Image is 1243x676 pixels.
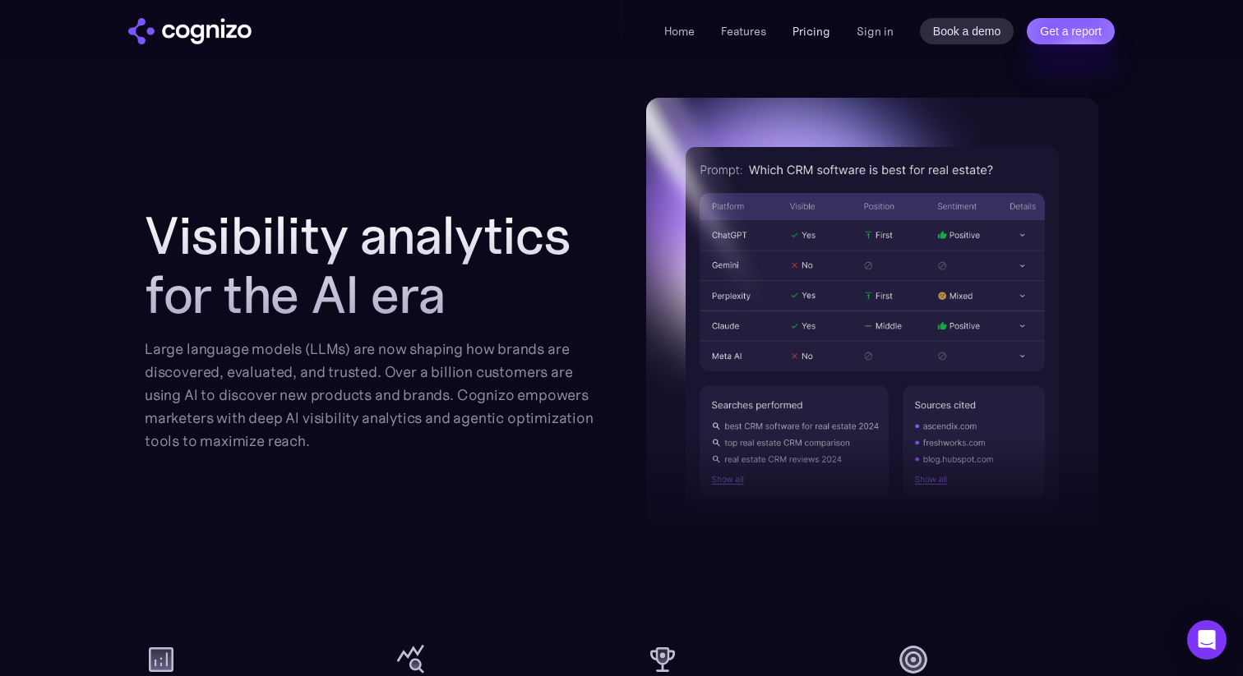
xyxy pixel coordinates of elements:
[920,18,1014,44] a: Book a demo
[664,24,695,39] a: Home
[857,21,894,41] a: Sign in
[1187,620,1227,660] div: Open Intercom Messenger
[1027,18,1115,44] a: Get a report
[792,24,830,39] a: Pricing
[145,338,597,453] div: Large language models (LLMs) are now shaping how brands are discovered, evaluated, and trusted. O...
[646,643,679,676] img: cup icon
[395,643,428,676] img: query stats icon
[145,206,597,324] h2: Visibility analytics for the AI era
[897,643,930,676] img: target icon
[721,24,766,39] a: Features
[128,18,252,44] img: cognizo logo
[145,643,178,676] img: analytics icon
[128,18,252,44] a: home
